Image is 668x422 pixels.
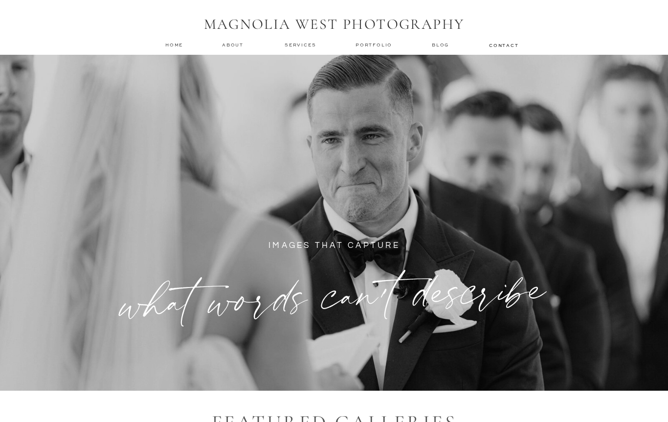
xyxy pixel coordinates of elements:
[432,42,451,48] a: Blog
[197,16,471,34] h1: MAGNOLIA WEST PHOTOGRAPHY
[192,238,476,260] p: IMAGES THAT CAPTURE
[356,42,394,48] a: Portfolio
[222,42,246,48] a: about
[489,42,517,48] a: contact
[165,42,184,48] a: home
[109,260,559,326] h1: what words can't describe
[285,42,317,48] a: services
